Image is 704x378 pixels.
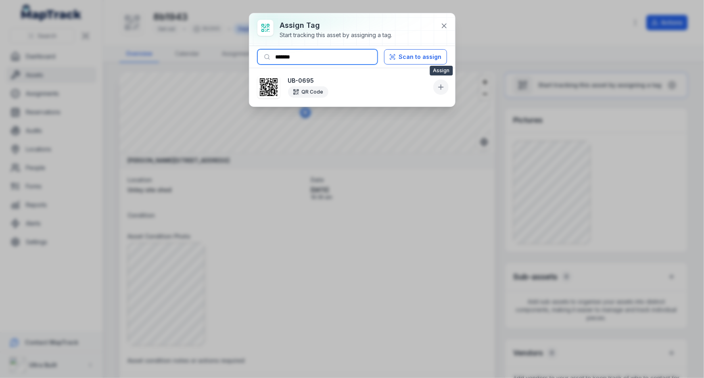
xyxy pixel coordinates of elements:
span: Assign [430,66,453,75]
div: Start tracking this asset by assigning a tag. [280,31,393,39]
div: QR Code [288,86,328,98]
strong: UB-0695 [288,77,430,85]
h3: Assign tag [280,20,393,31]
button: Scan to assign [384,49,447,65]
